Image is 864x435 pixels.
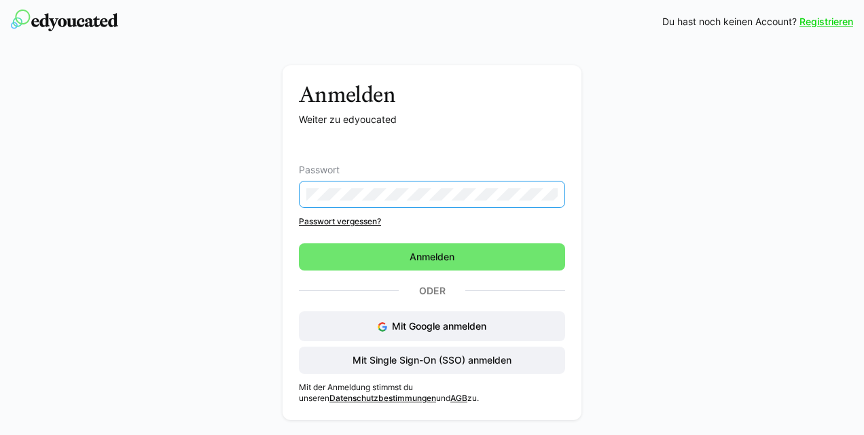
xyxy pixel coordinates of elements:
[11,10,118,31] img: edyoucated
[299,164,340,175] span: Passwort
[329,393,436,403] a: Datenschutzbestimmungen
[299,113,565,126] p: Weiter zu edyoucated
[299,347,565,374] button: Mit Single Sign-On (SSO) anmelden
[299,216,565,227] a: Passwort vergessen?
[299,82,565,107] h3: Anmelden
[299,243,565,271] button: Anmelden
[662,15,797,29] span: Du hast noch keinen Account?
[392,320,486,332] span: Mit Google anmelden
[299,382,565,404] p: Mit der Anmeldung stimmst du unseren und zu.
[350,353,514,367] span: Mit Single Sign-On (SSO) anmelden
[399,281,465,300] p: Oder
[450,393,467,403] a: AGB
[299,311,565,341] button: Mit Google anmelden
[799,15,853,29] a: Registrieren
[408,250,456,264] span: Anmelden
